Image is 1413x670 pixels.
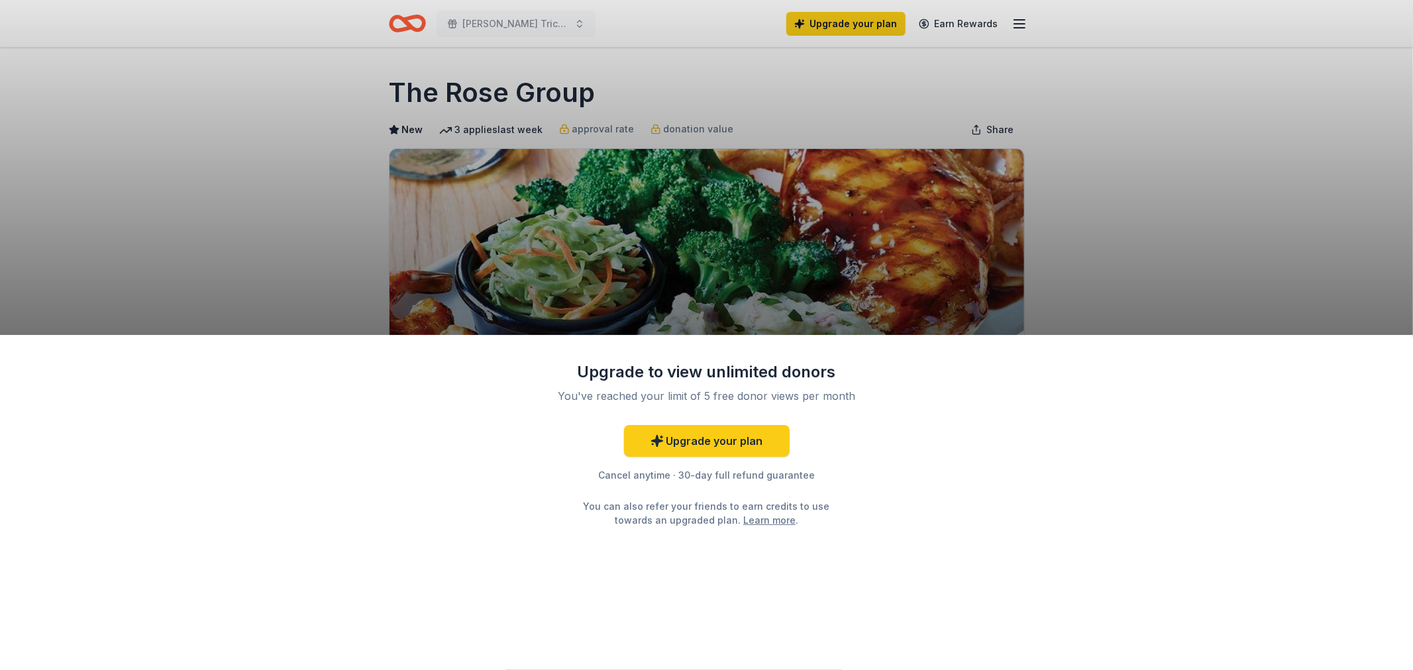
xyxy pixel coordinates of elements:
[624,425,790,457] a: Upgrade your plan
[535,467,879,483] div: Cancel anytime · 30-day full refund guarantee
[572,499,842,527] div: You can also refer your friends to earn credits to use towards an upgraded plan. .
[743,513,796,527] a: Learn more
[535,361,879,383] div: Upgrade to view unlimited donors
[550,388,863,404] div: You've reached your limit of 5 free donor views per month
